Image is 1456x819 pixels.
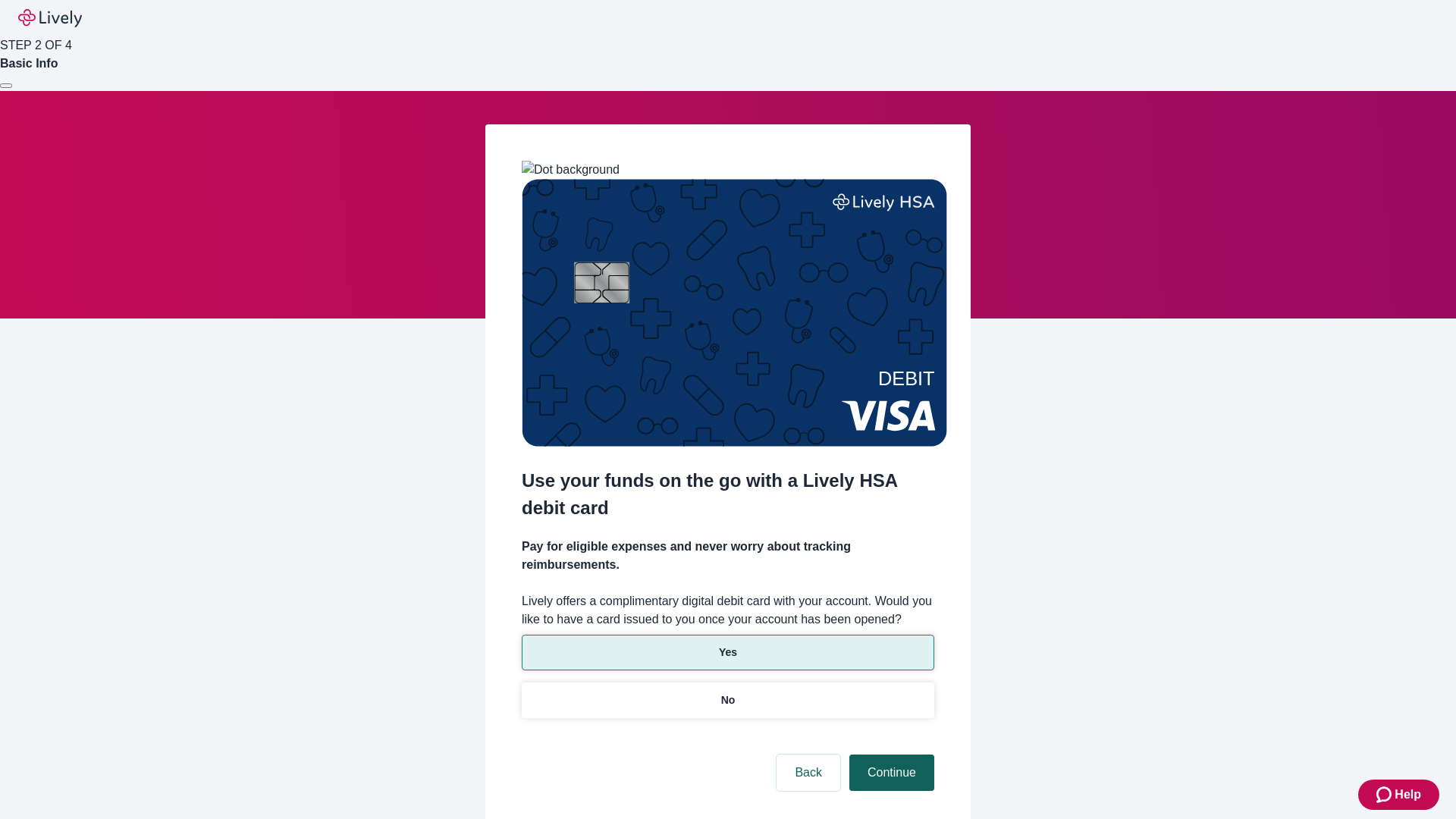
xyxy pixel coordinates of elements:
[18,9,82,27] img: Lively
[777,755,840,791] button: Back
[522,179,947,447] img: Debit card
[1395,786,1421,804] span: Help
[522,161,620,179] img: Dot background
[522,538,934,574] h4: Pay for eligible expenses and never worry about tracking reimbursements.
[522,635,934,670] button: Yes
[1376,786,1395,804] svg: Zendesk support icon
[849,755,934,791] button: Continue
[1358,780,1439,810] button: Zendesk support iconHelp
[522,592,934,629] label: Lively offers a complimentary digital debit card with your account. Would you like to have a card...
[721,692,736,708] p: No
[522,682,934,718] button: No
[522,467,934,522] h2: Use your funds on the go with a Lively HSA debit card
[719,645,737,661] p: Yes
